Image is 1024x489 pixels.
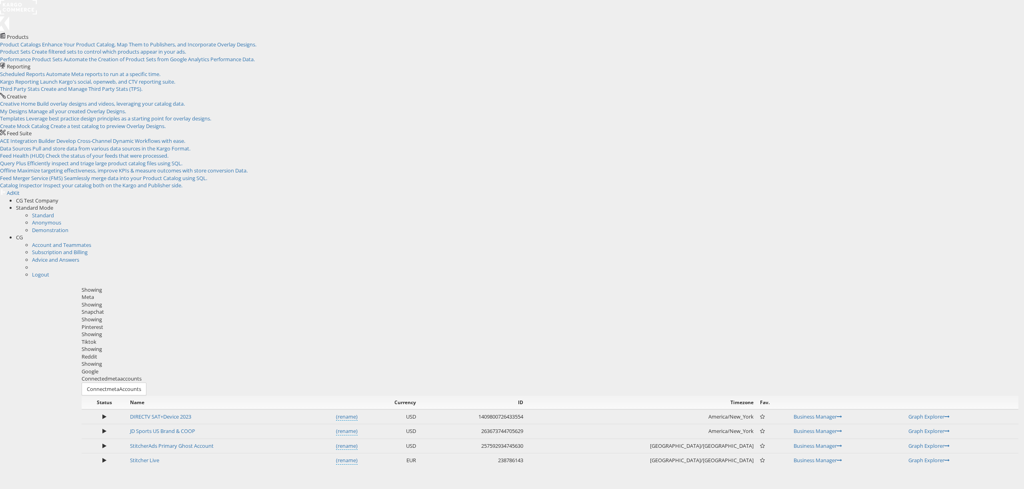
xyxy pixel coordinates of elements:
[82,323,1018,331] div: Pinterest
[130,413,191,420] a: DIRECTV SAT+Device 2023
[28,108,126,115] span: Manage all your created Overlay Designs.
[40,78,175,85] span: Launch Kargo's social, openweb, and CTV reporting suite.
[32,249,88,256] a: Subscription and Billing
[32,219,61,226] a: Anonymous
[419,439,526,453] td: 257592934745630
[82,375,1018,383] div: Connected accounts
[82,360,1018,368] div: Showing
[82,301,1018,309] div: Showing
[32,256,79,263] a: Advice and Answers
[64,56,255,63] span: Automate the Creation of Product Sets from Google Analytics Performance Data.
[82,331,1018,338] div: Showing
[336,413,358,421] a: (rename)
[361,453,420,468] td: EUR
[526,439,757,453] td: [GEOGRAPHIC_DATA]/[GEOGRAPHIC_DATA]
[26,115,211,122] span: Leverage best practice design principles as a starting point for overlay designs.
[32,145,190,152] span: Pull and store data from various data sources in the Kargo Format.
[757,396,790,409] th: Fav.
[16,197,58,204] span: CG Test Company
[32,226,68,234] a: Demonstration
[7,130,32,137] span: Feed Suite
[794,442,842,449] a: Business Manager
[419,396,526,409] th: ID
[108,375,120,382] span: meta
[361,409,420,424] td: USD
[526,396,757,409] th: Timezone
[82,308,1018,316] div: Snapchat
[526,453,757,468] td: [GEOGRAPHIC_DATA]/[GEOGRAPHIC_DATA]
[64,174,207,182] span: Seamlessly merge data into your Product Catalog using SQL.
[7,33,28,40] span: Products
[7,189,20,196] span: AdKit
[82,316,1018,323] div: Showing
[82,345,1018,353] div: Showing
[419,424,526,439] td: 263673744705629
[82,396,127,409] th: Status
[908,457,950,464] a: Graph Explorer
[336,442,358,450] a: (rename)
[46,70,160,78] span: Automate Meta reports to run at a specific time.
[419,453,526,468] td: 238786143
[908,413,950,420] a: Graph Explorer
[130,427,195,435] a: JD Sports US Brand & COOP
[82,368,1018,375] div: Google
[42,41,256,48] span: Enhance Your Product Catalog, Map Them to Publishers, and Incorporate Overlay Designs.
[419,409,526,424] td: 1409800726433554
[794,457,842,464] a: Business Manager
[82,353,1018,361] div: Reddit
[127,396,360,409] th: Name
[361,396,420,409] th: Currency
[908,442,950,449] a: Graph Explorer
[41,85,142,92] span: Create and Manage Third Party Stats (TPS).
[794,427,842,435] a: Business Manager
[130,457,159,464] a: Stitcher Live
[16,204,53,211] span: Standard Mode
[46,152,168,159] span: Check the status of your feeds that were processed.
[32,48,186,55] span: Create filtered sets to control which products appear in your ads.
[526,409,757,424] td: America/New_York
[794,413,842,420] a: Business Manager
[130,442,214,449] a: StitcherAds Primary Ghost Account
[43,182,182,189] span: Inspect your catalog both on the Kargo and Publisher side.
[27,160,182,167] span: Efficiently inspect and triage large product catalog files using SQL.
[50,122,166,130] span: Create a test catalog to preview Overlay Designs.
[32,212,54,219] a: Standard
[336,457,358,465] a: (rename)
[82,286,1018,294] div: Showing
[32,241,91,249] a: Account and Teammates
[37,100,185,107] span: Build overlay designs and videos, leveraging your catalog data.
[16,234,23,241] span: CG
[336,427,358,435] a: (rename)
[908,427,950,435] a: Graph Explorer
[526,424,757,439] td: America/New_York
[7,63,30,70] span: Reporting
[32,271,49,278] a: Logout
[17,167,248,174] span: Maximize targeting effectiveness, improve KPIs & measure outcomes with store conversion Data.
[361,439,420,453] td: USD
[82,293,1018,301] div: Meta
[56,137,185,144] span: Develop Cross-Channel Dynamic Workflows with ease.
[82,383,146,396] button: ConnectmetaAccounts
[7,93,26,100] span: Creative
[82,338,1018,346] div: Tiktok
[107,385,119,393] span: meta
[361,424,420,439] td: USD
